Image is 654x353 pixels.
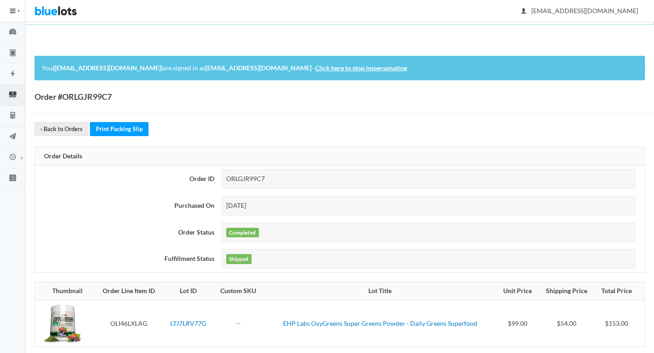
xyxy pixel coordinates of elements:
td: $153.00 [595,300,644,347]
a: LTJ7LRV77G [170,319,206,327]
th: Unit Price [497,282,538,300]
th: Order Line Item ID [94,282,163,300]
ion-icon: person [519,7,528,16]
a: EHP Labs OxyGreens Super Greens Powder - Daily Greens Superfood [283,319,477,327]
td: OLI46LXLAG [94,300,163,347]
td: $54.00 [538,300,595,347]
p: You are signed in as – [42,63,638,74]
th: Shipping Price [538,282,595,300]
th: Custom SKU [213,282,263,300]
span: [EMAIL_ADDRESS][DOMAIN_NAME] [521,7,638,15]
th: Fulfillment Status [35,245,218,272]
th: Lot Title [263,282,497,300]
label: Completed [226,228,259,238]
td: $99.00 [497,300,538,347]
th: Order Status [35,219,218,246]
a: Print Packing Slip [90,122,149,136]
div: [DATE] [222,196,635,216]
th: Total Price [595,282,644,300]
h1: Order #ORLGJR99C7 [35,90,112,103]
strong: [EMAIL_ADDRESS][DOMAIN_NAME] [205,64,312,72]
label: Shipped [226,254,252,264]
a: -- [236,319,241,327]
th: Thumbnail [35,282,94,300]
a: Click here to stop impersonating [315,64,407,72]
div: ORLGJR99C7 [222,169,635,189]
a: ‹ Back to Orders [35,122,89,136]
th: Purchased On [35,192,218,219]
th: Lot ID [163,282,213,300]
th: Order ID [35,166,218,192]
strong: ([EMAIL_ADDRESS][DOMAIN_NAME]) [53,64,163,72]
div: Order Details [35,147,644,166]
